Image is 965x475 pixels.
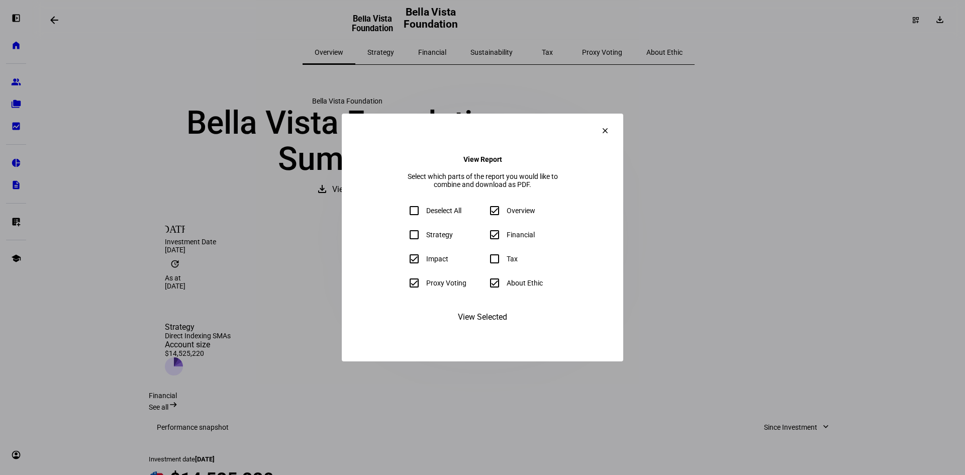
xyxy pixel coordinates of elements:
div: Proxy Voting [426,279,466,287]
mat-icon: clear [601,126,610,135]
div: About Ethic [507,279,543,287]
div: Financial [507,231,535,239]
div: Select which parts of the report you would like to combine and download as PDF. [402,172,563,188]
div: Deselect All [426,207,461,215]
div: Overview [507,207,535,215]
div: Impact [426,255,448,263]
div: Strategy [426,231,453,239]
span: View Selected [458,305,507,329]
h4: View Report [463,155,502,163]
button: View Selected [444,305,521,329]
